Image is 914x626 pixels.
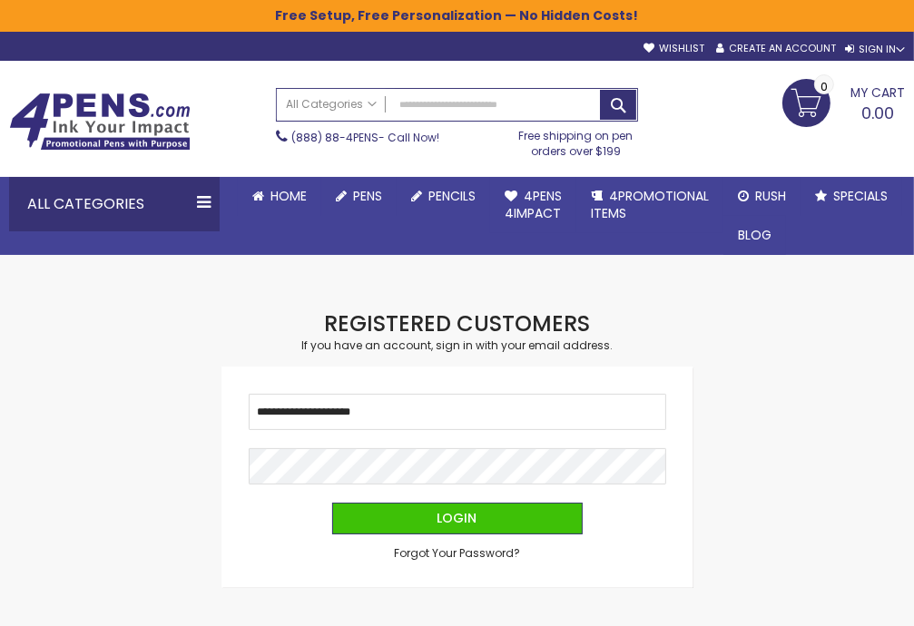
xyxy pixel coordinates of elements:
a: Create an Account [716,42,836,55]
span: 0 [821,78,828,95]
span: Home [270,187,307,205]
a: Rush [723,177,801,216]
a: 4PROMOTIONALITEMS [576,177,723,233]
a: (888) 88-4PENS [291,130,378,145]
a: Forgot Your Password? [394,546,520,561]
a: Wishlist [644,42,704,55]
span: Pencils [428,187,476,205]
a: 4Pens4impact [490,177,576,233]
span: - Call Now! [291,130,439,145]
span: Pens [353,187,382,205]
span: Blog [738,226,771,244]
a: All Categories [277,89,386,119]
a: Blog [723,216,786,255]
div: If you have an account, sign in with your email address. [221,338,693,353]
span: Rush [755,187,786,205]
a: Pens [321,177,397,216]
span: 0.00 [861,102,894,124]
span: Specials [833,187,888,205]
span: 4Pens 4impact [505,187,562,222]
span: 4PROMOTIONAL ITEMS [591,187,709,222]
span: Forgot Your Password? [394,545,520,561]
button: Login [332,503,583,534]
div: All Categories [9,177,220,231]
strong: Registered Customers [324,308,590,338]
div: Sign In [845,43,905,56]
a: Pencils [397,177,490,216]
div: Free shipping on pen orders over $199 [514,122,638,158]
a: Specials [801,177,902,216]
a: Home [238,177,321,216]
span: Login [437,509,477,527]
a: 0.00 0 [782,79,905,124]
img: 4Pens Custom Pens and Promotional Products [9,93,191,151]
span: All Categories [286,97,377,112]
